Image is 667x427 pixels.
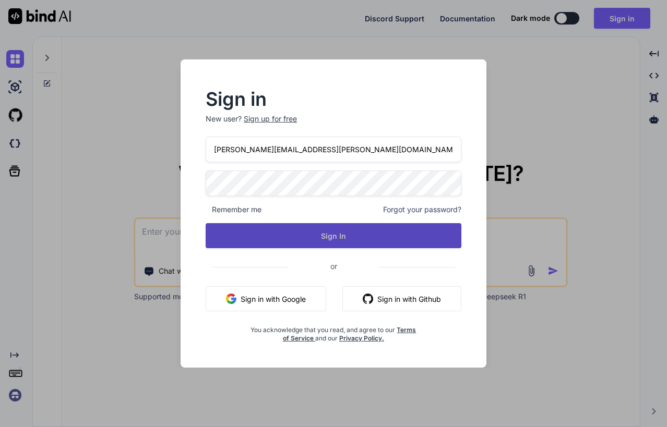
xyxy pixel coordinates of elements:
[206,204,261,215] span: Remember me
[206,114,461,137] p: New user?
[244,114,297,124] div: Sign up for free
[248,320,419,343] div: You acknowledge that you read, and agree to our and our
[339,334,384,342] a: Privacy Policy.
[206,137,461,162] input: Login or Email
[206,223,461,248] button: Sign In
[342,286,461,311] button: Sign in with Github
[383,204,461,215] span: Forgot your password?
[363,294,373,304] img: github
[206,91,461,107] h2: Sign in
[206,286,326,311] button: Sign in with Google
[289,253,379,279] span: or
[226,294,236,304] img: google
[283,326,416,342] a: Terms of Service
